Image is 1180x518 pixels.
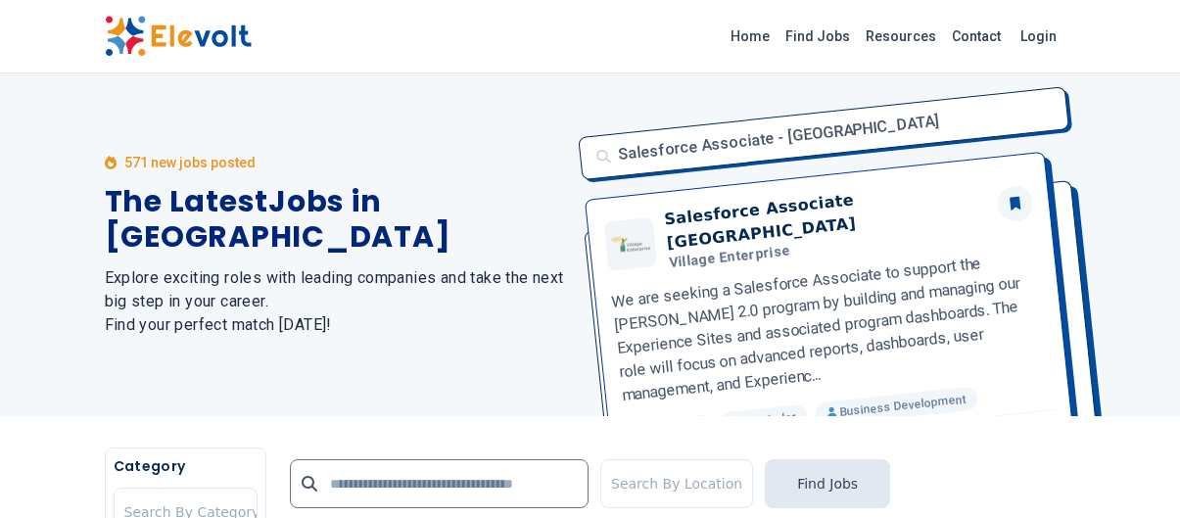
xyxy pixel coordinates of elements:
[105,266,567,337] h2: Explore exciting roles with leading companies and take the next big step in your career. Find you...
[944,21,1009,52] a: Contact
[765,459,890,508] button: Find Jobs
[1009,17,1068,56] a: Login
[723,21,778,52] a: Home
[105,16,252,57] img: Elevolt
[778,21,858,52] a: Find Jobs
[858,21,944,52] a: Resources
[105,184,567,255] h1: The Latest Jobs in [GEOGRAPHIC_DATA]
[124,153,256,172] p: 571 new jobs posted
[114,456,258,476] h5: Category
